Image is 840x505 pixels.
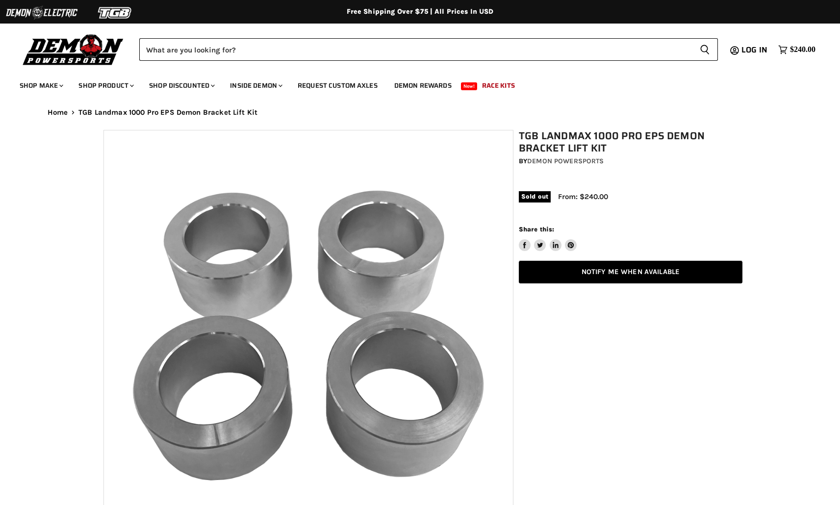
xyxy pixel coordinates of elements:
[142,76,221,96] a: Shop Discounted
[28,108,813,117] nav: Breadcrumbs
[741,44,767,56] span: Log in
[461,82,478,90] span: New!
[558,192,608,201] span: From: $240.00
[519,226,554,233] span: Share this:
[20,32,127,67] img: Demon Powersports
[387,76,459,96] a: Demon Rewards
[78,3,152,22] img: TGB Logo 2
[48,108,68,117] a: Home
[692,38,718,61] button: Search
[773,43,820,57] a: $240.00
[5,3,78,22] img: Demon Electric Logo 2
[139,38,718,61] form: Product
[519,191,551,202] span: Sold out
[28,7,813,16] div: Free Shipping Over $75 | All Prices In USD
[78,108,257,117] span: TGB Landmax 1000 Pro EPS Demon Bracket Lift Kit
[527,157,604,165] a: Demon Powersports
[519,225,577,251] aside: Share this:
[71,76,140,96] a: Shop Product
[139,38,692,61] input: Search
[519,156,742,167] div: by
[519,130,742,154] h1: TGB Landmax 1000 Pro EPS Demon Bracket Lift Kit
[475,76,522,96] a: Race Kits
[12,72,813,96] ul: Main menu
[519,261,742,284] a: Notify Me When Available
[12,76,69,96] a: Shop Make
[223,76,288,96] a: Inside Demon
[790,45,815,54] span: $240.00
[737,46,773,54] a: Log in
[290,76,385,96] a: Request Custom Axles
